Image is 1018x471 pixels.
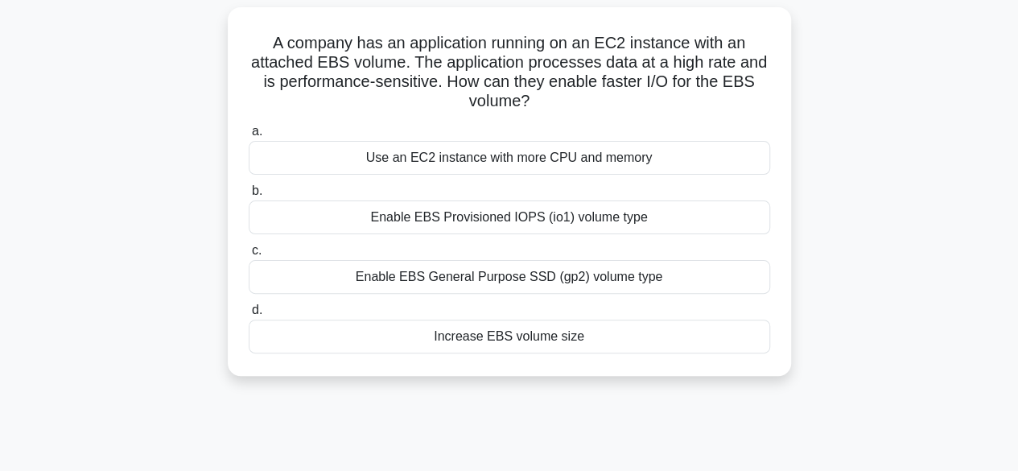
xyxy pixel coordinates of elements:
span: a. [252,124,262,138]
div: Increase EBS volume size [249,320,770,353]
span: b. [252,184,262,197]
div: Enable EBS Provisioned IOPS (io1) volume type [249,200,770,234]
span: d. [252,303,262,316]
div: Use an EC2 instance with more CPU and memory [249,141,770,175]
h5: A company has an application running on an EC2 instance with an attached EBS volume. The applicat... [247,33,772,112]
span: c. [252,243,262,257]
div: Enable EBS General Purpose SSD (gp2) volume type [249,260,770,294]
